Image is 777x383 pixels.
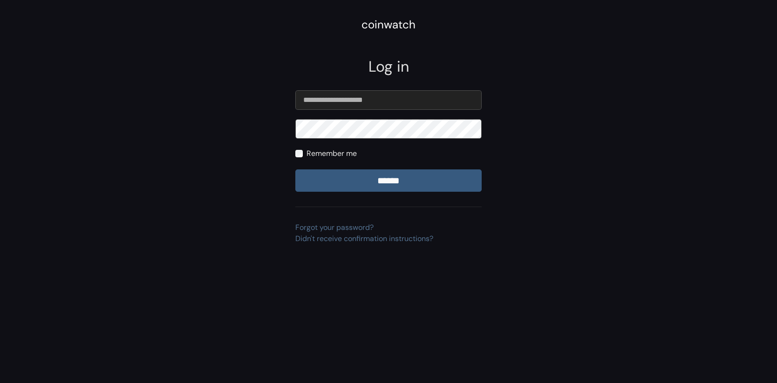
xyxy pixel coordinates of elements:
label: Remember me [307,148,357,159]
h2: Log in [295,58,482,75]
div: coinwatch [361,16,416,33]
a: Didn't receive confirmation instructions? [295,234,433,243]
a: coinwatch [361,21,416,31]
a: Forgot your password? [295,222,374,232]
